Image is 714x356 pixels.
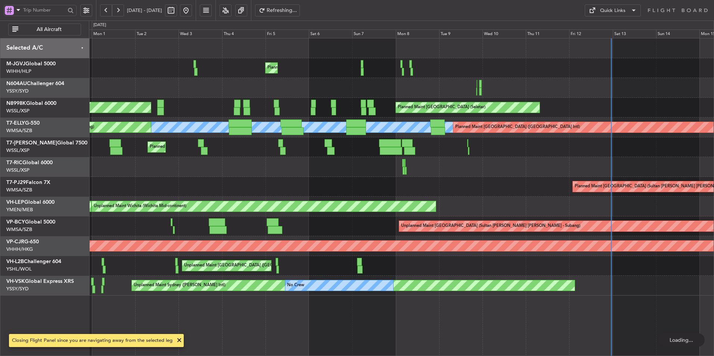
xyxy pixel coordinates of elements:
div: Sat 13 [613,29,656,38]
div: Fri 12 [569,29,612,38]
div: Planned Maint [GEOGRAPHIC_DATA] (Seletar) [267,62,355,74]
div: Planned Maint Dubai (Al Maktoum Intl) [150,141,223,153]
a: YSSY/SYD [6,285,29,292]
button: Quick Links [585,4,641,16]
a: WMSA/SZB [6,127,32,134]
a: VP-BCYGlobal 5000 [6,219,55,225]
span: VH-VSK [6,279,25,284]
div: Unplanned Maint Sydney ([PERSON_NAME] Intl) [134,280,226,291]
div: Mon 8 [396,29,439,38]
a: M-JGVJGlobal 5000 [6,61,56,66]
div: [DATE] [93,22,106,28]
span: Refreshing... [267,8,297,13]
a: VP-CJRG-650 [6,239,39,244]
div: Thu 4 [222,29,266,38]
div: Quick Links [600,7,625,15]
a: WSSL/XSP [6,147,30,154]
a: N8998KGlobal 6000 [6,101,56,106]
span: T7-RIC [6,160,22,165]
div: Closing Flight Panel since you are navigating away from the selected leg [12,337,173,344]
span: All Aircraft [20,27,78,32]
div: No Crew [287,280,304,291]
span: [DATE] - [DATE] [127,7,162,14]
span: VH-LEP [6,200,24,205]
div: Unplanned Maint Wichita (Wichita Mid-continent) [94,201,186,212]
span: T7-ELLY [6,121,25,126]
a: YMEN/MEB [6,206,33,213]
div: Sun 14 [656,29,699,38]
div: Unplanned Maint [GEOGRAPHIC_DATA] ([GEOGRAPHIC_DATA]) [184,260,307,271]
div: Mon 1 [92,29,135,38]
button: Refreshing... [255,4,300,16]
a: T7-[PERSON_NAME]Global 7500 [6,140,87,146]
span: M-JGVJ [6,61,25,66]
div: Planned Maint [GEOGRAPHIC_DATA] (Seletar) [398,102,485,113]
a: WSSL/XSP [6,107,30,114]
div: Loading... [658,333,705,347]
a: T7-ELLYG-550 [6,121,40,126]
span: VP-BCY [6,219,25,225]
div: Wed 3 [178,29,222,38]
div: Unplanned Maint [GEOGRAPHIC_DATA] (Sultan [PERSON_NAME] [PERSON_NAME] - Subang) [401,221,580,232]
div: Tue 2 [135,29,178,38]
div: Sat 6 [309,29,352,38]
div: Wed 10 [482,29,526,38]
a: VHHH/HKG [6,246,33,253]
span: VH-L2B [6,259,24,264]
span: VP-CJR [6,239,24,244]
div: Thu 11 [526,29,569,38]
a: WMSA/SZB [6,187,32,193]
a: WSSL/XSP [6,167,30,174]
input: Trip Number [23,4,65,16]
span: N604AU [6,81,27,86]
div: Tue 9 [439,29,482,38]
a: WMSA/SZB [6,226,32,233]
span: T7-[PERSON_NAME] [6,140,57,146]
a: YSSY/SYD [6,88,29,94]
a: YSHL/WOL [6,266,32,272]
div: Sun 7 [352,29,395,38]
a: VH-LEPGlobal 6000 [6,200,55,205]
a: T7-PJ29Falcon 7X [6,180,50,185]
a: WIHH/HLP [6,68,31,75]
button: All Aircraft [8,24,81,35]
a: T7-RICGlobal 6000 [6,160,53,165]
span: N8998K [6,101,26,106]
a: VH-VSKGlobal Express XRS [6,279,74,284]
a: VH-L2BChallenger 604 [6,259,61,264]
div: Fri 5 [266,29,309,38]
div: Planned Maint [GEOGRAPHIC_DATA] ([GEOGRAPHIC_DATA] Intl) [455,122,580,133]
a: N604AUChallenger 604 [6,81,64,86]
span: T7-PJ29 [6,180,26,185]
